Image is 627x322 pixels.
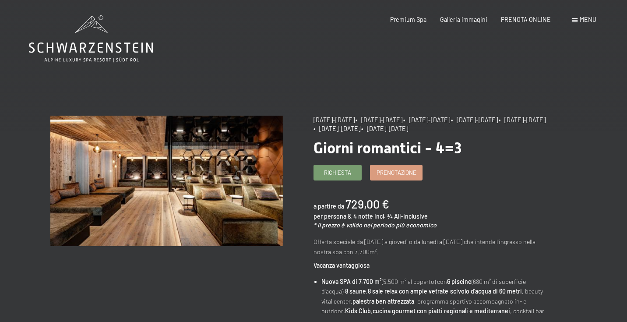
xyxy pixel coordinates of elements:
span: Giorni romantici - 4=3 [313,139,462,157]
span: a partire da [313,202,344,210]
span: Richiesta [324,169,351,177]
span: incl. ¾ All-Inclusive [374,212,428,220]
strong: Vacanza vantaggiosa [313,262,370,269]
span: • [DATE]-[DATE] [313,125,360,132]
strong: scivolo d'acqua di 60 metri [450,287,522,295]
strong: 8 sale relax con ampie vetrate [368,287,448,295]
a: PRENOTA ONLINE [501,16,551,23]
span: per persona & [313,212,352,220]
span: • [DATE]-[DATE] [451,116,498,124]
a: Richiesta [314,165,361,180]
li: (5.500 m² al coperto) con (680 m² di superficie d'acqua), , , , beauty vital center, , programma ... [321,277,546,316]
strong: cucina gourmet con piatti regionali e mediterranei [373,307,510,315]
p: Offerta speciale da [DATE] a giovedì o da lunedì a [DATE] che intende l'ingresso nella nostra spa... [313,237,546,257]
a: Prenotazione [370,165,422,180]
a: Premium Spa [390,16,426,23]
em: * il prezzo è valido nel periodo più economico [313,221,437,229]
span: • [DATE]-[DATE] [356,116,402,124]
span: Prenotazione [377,169,416,177]
a: Galleria immagini [440,16,487,23]
span: • [DATE]-[DATE] [499,116,546,124]
img: Giorni romantici - 4=3 [50,116,282,246]
span: • [DATE]-[DATE] [403,116,450,124]
span: Menu [580,16,596,23]
strong: Nuova SPA di 7.700 m² [321,278,382,285]
span: • [DATE]-[DATE] [361,125,408,132]
strong: 6 piscine [447,278,472,285]
span: 4 notte [353,212,373,220]
b: 729,00 € [345,197,389,211]
span: [DATE]-[DATE] [313,116,355,124]
strong: Kids Club [345,307,371,315]
strong: 8 saune [345,287,366,295]
strong: palestra ben attrezzata [352,297,414,305]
